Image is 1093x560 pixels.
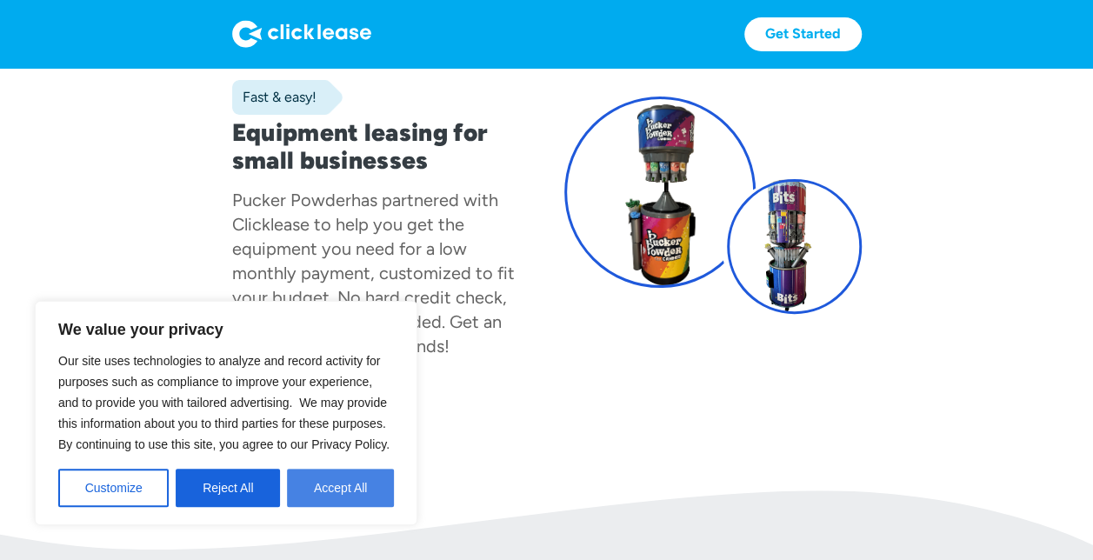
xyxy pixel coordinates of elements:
button: Customize [58,469,169,507]
button: Accept All [287,469,394,507]
span: Our site uses technologies to analyze and record activity for purposes such as compliance to impr... [58,354,390,451]
p: We value your privacy [58,319,394,340]
div: Fast & easy! [232,89,317,106]
div: has partnered with Clicklease to help you get the equipment you need for a low monthly payment, c... [232,190,515,357]
div: We value your privacy [35,301,417,525]
a: Get Started [744,17,862,51]
button: Reject All [176,469,280,507]
div: Pucker Powder [232,190,351,210]
img: Logo [232,20,371,48]
h1: Equipment leasing for small businesses [232,118,530,174]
